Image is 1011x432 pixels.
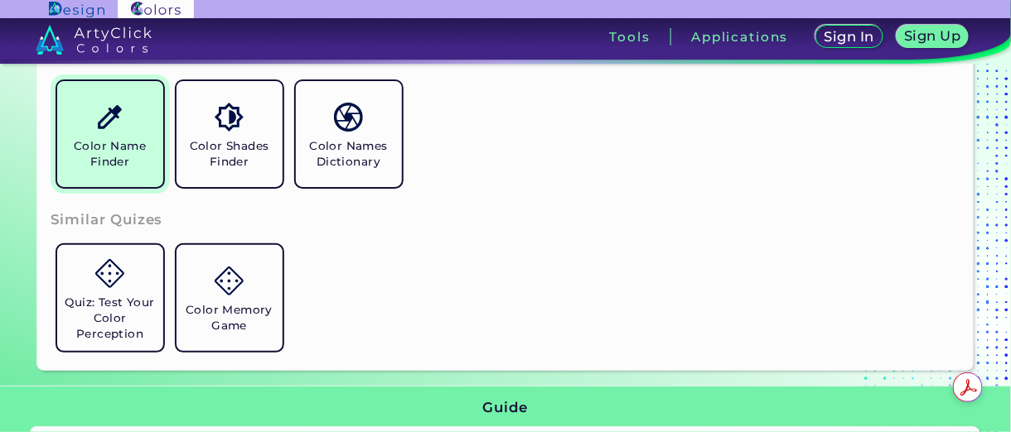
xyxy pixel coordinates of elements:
[95,103,124,132] img: icon_color_name_finder.svg
[289,74,409,194] a: Color Names Dictionary
[170,238,289,358] a: Color Memory Game
[64,138,157,170] h5: Color Name Finder
[215,266,244,295] img: icon_game.svg
[818,26,881,47] a: Sign In
[183,138,276,170] h5: Color Shades Finder
[51,238,170,358] a: Quiz: Test Your Color Perception
[64,295,157,342] h5: Quiz: Test Your Color Perception
[215,103,244,132] img: icon_color_shades.svg
[907,30,960,42] h5: Sign Up
[95,259,124,288] img: icon_game.svg
[49,2,104,17] img: ArtyClick Design logo
[691,31,788,43] h3: Applications
[183,302,276,334] h5: Color Memory Game
[302,138,395,170] h5: Color Names Dictionary
[826,31,873,43] h5: Sign In
[482,398,528,418] h3: Guide
[51,74,170,194] a: Color Name Finder
[170,74,289,194] a: Color Shades Finder
[51,210,163,230] h3: Similar Quizes
[334,103,363,132] img: icon_color_names_dictionary.svg
[899,26,966,47] a: Sign Up
[36,25,152,55] img: logo_artyclick_colors_white.svg
[609,31,650,43] h3: Tools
